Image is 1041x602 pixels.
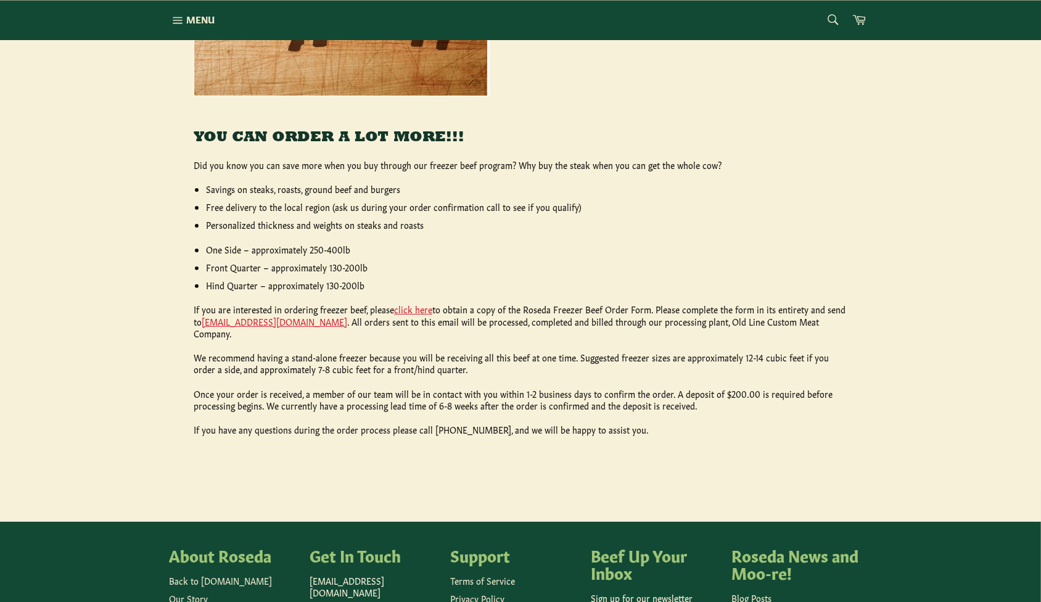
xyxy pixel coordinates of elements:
[450,574,515,587] a: Terms of Service
[310,575,438,599] p: [EMAIL_ADDRESS][DOMAIN_NAME]
[169,574,272,587] a: Back to [DOMAIN_NAME]
[194,303,847,339] p: If you are interested in ordering freezer beef, please to obtain a copy of the Roseda Freezer Bee...
[194,159,847,171] p: Did you know you can save more when you buy through our freezer beef program? Why buy the steak w...
[194,424,847,435] p: If you have any questions during the order process please call [PHONE_NUMBER], and we will be hap...
[206,262,847,273] li: Front Quarter – approximately 130-200lb
[206,279,847,291] li: Hind Quarter – approximately 130-200lb
[194,388,847,412] p: Once your order is received, a member of our team will be in contact with you within 1-2 business...
[194,352,847,376] p: We recommend having a stand-alone freezer because you will be receiving all this beef at one time...
[157,1,227,40] button: Menu
[202,315,347,328] a: [EMAIL_ADDRESS][DOMAIN_NAME]
[206,219,847,231] li: Personalized thickness and weights on steaks and roasts
[206,244,847,255] li: One Side – approximately 250-400lb
[394,303,432,315] a: click here
[450,546,578,564] h4: Support
[194,128,847,148] h3: YOU CAN ORDER A LOT MORE!!!
[206,183,847,195] li: Savings on steaks, roasts, ground beef and burgers
[591,546,719,580] h4: Beef Up Your Inbox
[169,546,297,564] h4: About Roseda
[310,546,438,564] h4: Get In Touch
[731,546,860,580] h4: Roseda News and Moo-re!
[186,13,215,26] span: Menu
[206,201,847,213] li: Free delivery to the local region (ask us during your order confirmation call to see if you qualify)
